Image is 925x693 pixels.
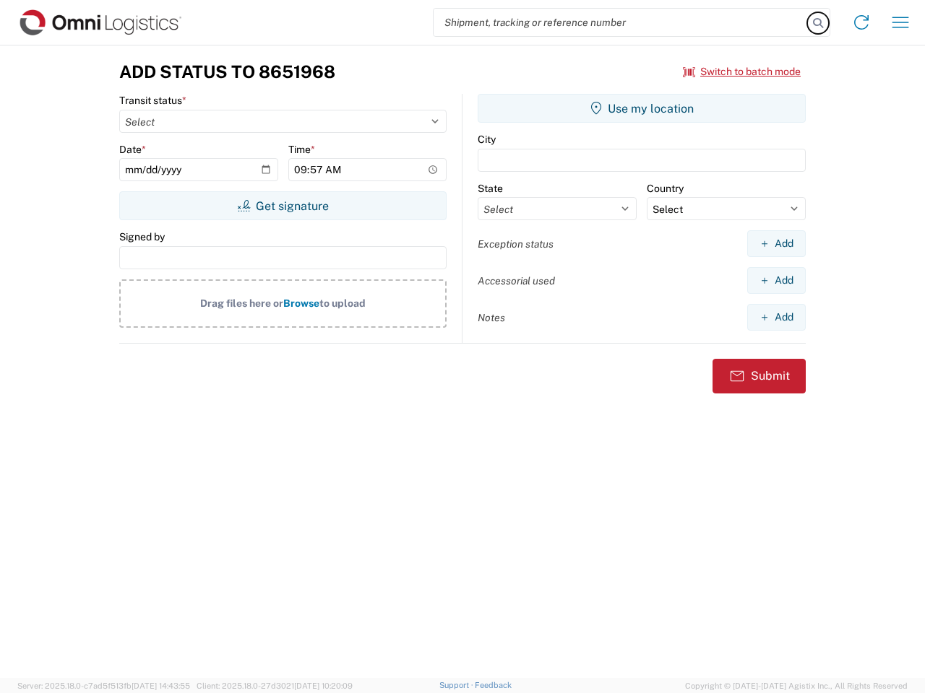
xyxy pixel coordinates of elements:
[319,297,366,309] span: to upload
[119,94,186,107] label: Transit status
[132,681,190,690] span: [DATE] 14:43:55
[119,191,447,220] button: Get signature
[434,9,808,36] input: Shipment, tracking or reference number
[478,311,505,324] label: Notes
[747,304,806,331] button: Add
[439,681,476,689] a: Support
[475,681,512,689] a: Feedback
[197,681,353,690] span: Client: 2025.18.0-27d3021
[200,297,283,309] span: Drag files here or
[17,681,190,690] span: Server: 2025.18.0-c7ad5f513fb
[683,60,801,84] button: Switch to batch mode
[294,681,353,690] span: [DATE] 10:20:09
[747,267,806,294] button: Add
[685,679,908,692] span: Copyright © [DATE]-[DATE] Agistix Inc., All Rights Reserved
[119,230,165,243] label: Signed by
[288,143,315,156] label: Time
[478,182,503,195] label: State
[478,274,555,287] label: Accessorial used
[713,359,806,393] button: Submit
[647,182,684,195] label: Country
[283,297,319,309] span: Browse
[478,133,496,146] label: City
[478,237,554,250] label: Exception status
[119,143,146,156] label: Date
[747,230,806,257] button: Add
[119,61,335,82] h3: Add Status to 8651968
[478,94,806,123] button: Use my location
